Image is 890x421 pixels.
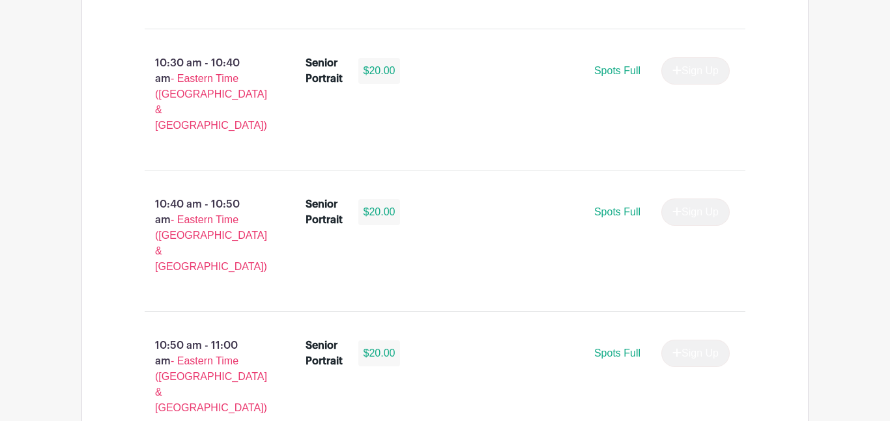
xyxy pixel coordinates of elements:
span: - Eastern Time ([GEOGRAPHIC_DATA] & [GEOGRAPHIC_DATA]) [155,214,267,272]
p: 10:50 am - 11:00 am [124,333,285,421]
span: Spots Full [594,347,640,359]
div: Senior Portrait [306,338,343,369]
span: - Eastern Time ([GEOGRAPHIC_DATA] & [GEOGRAPHIC_DATA]) [155,73,267,131]
div: Senior Portrait [306,55,343,87]
span: - Eastern Time ([GEOGRAPHIC_DATA] & [GEOGRAPHIC_DATA]) [155,355,267,413]
span: Spots Full [594,206,640,217]
div: $20.00 [358,199,401,225]
div: $20.00 [358,340,401,366]
p: 10:30 am - 10:40 am [124,50,285,139]
div: $20.00 [358,58,401,84]
p: 10:40 am - 10:50 am [124,191,285,280]
span: Spots Full [594,65,640,76]
div: Senior Portrait [306,197,343,228]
